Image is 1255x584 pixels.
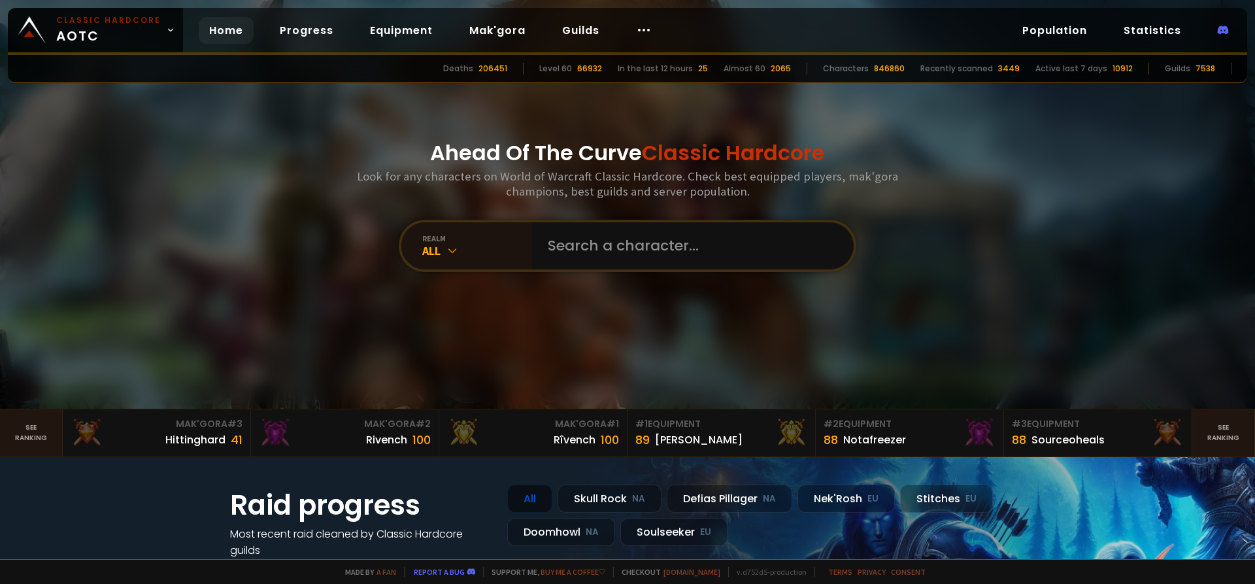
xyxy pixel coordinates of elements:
[998,63,1020,75] div: 3449
[900,485,993,513] div: Stitches
[443,63,473,75] div: Deaths
[412,431,431,449] div: 100
[824,417,996,431] div: Equipment
[251,409,439,456] a: Mak'Gora#2Rivench100
[635,417,807,431] div: Equipment
[797,485,895,513] div: Nek'Rosh
[360,17,443,44] a: Equipment
[891,567,926,577] a: Consent
[728,567,807,577] span: v. d752d5 - production
[618,63,693,75] div: In the last 12 hours
[724,63,765,75] div: Almost 60
[230,485,492,526] h1: Raid progress
[199,17,254,44] a: Home
[635,417,648,430] span: # 1
[1031,432,1105,448] div: Sourceoheals
[56,14,161,46] span: AOTC
[63,409,251,456] a: Mak'Gora#3Hittinghard41
[858,567,886,577] a: Privacy
[8,8,183,52] a: Classic HardcoreAOTC
[965,492,977,506] small: EU
[698,63,708,75] div: 25
[1012,17,1097,44] a: Population
[816,409,1004,456] a: #2Equipment88Notafreezer
[867,492,878,506] small: EU
[823,63,869,75] div: Characters
[620,518,728,546] div: Soulseeker
[577,63,602,75] div: 66932
[667,485,792,513] div: Defias Pillager
[507,518,615,546] div: Doomhowl
[586,526,599,539] small: NA
[507,485,552,513] div: All
[231,431,243,449] div: 41
[478,63,507,75] div: 206451
[230,526,492,558] h4: Most recent raid cleaned by Classic Hardcore guilds
[1012,417,1027,430] span: # 3
[430,137,825,169] h1: Ahead Of The Curve
[1192,409,1255,456] a: Seeranking
[843,432,906,448] div: Notafreezer
[459,17,536,44] a: Mak'gora
[824,417,839,430] span: # 2
[483,567,605,577] span: Support me,
[352,169,903,199] h3: Look for any characters on World of Warcraft Classic Hardcore. Check best equipped players, mak'g...
[1113,63,1133,75] div: 10912
[366,432,407,448] div: Rivench
[414,567,465,577] a: Report a bug
[540,222,838,269] input: Search a character...
[763,492,776,506] small: NA
[1165,63,1190,75] div: Guilds
[552,17,610,44] a: Guilds
[259,417,431,431] div: Mak'Gora
[1012,417,1184,431] div: Equipment
[642,138,825,167] span: Classic Hardcore
[269,17,344,44] a: Progress
[920,63,993,75] div: Recently scanned
[635,431,650,449] div: 89
[422,233,532,243] div: realm
[1113,17,1192,44] a: Statistics
[627,409,816,456] a: #1Equipment89[PERSON_NAME]
[1004,409,1192,456] a: #3Equipment88Sourceoheals
[558,485,661,513] div: Skull Rock
[1196,63,1215,75] div: 7538
[447,417,619,431] div: Mak'Gora
[71,417,243,431] div: Mak'Gora
[416,417,431,430] span: # 2
[337,567,396,577] span: Made by
[601,431,619,449] div: 100
[655,432,743,448] div: [PERSON_NAME]
[439,409,627,456] a: Mak'Gora#1Rîvench100
[824,431,838,449] div: 88
[632,492,645,506] small: NA
[828,567,852,577] a: Terms
[422,243,532,258] div: All
[554,432,595,448] div: Rîvench
[227,417,243,430] span: # 3
[663,567,720,577] a: [DOMAIN_NAME]
[700,526,711,539] small: EU
[1012,431,1026,449] div: 88
[874,63,905,75] div: 846860
[56,14,161,26] small: Classic Hardcore
[607,417,619,430] span: # 1
[541,567,605,577] a: Buy me a coffee
[376,567,396,577] a: a fan
[165,432,226,448] div: Hittinghard
[613,567,720,577] span: Checkout
[771,63,791,75] div: 2065
[539,63,572,75] div: Level 60
[1035,63,1107,75] div: Active last 7 days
